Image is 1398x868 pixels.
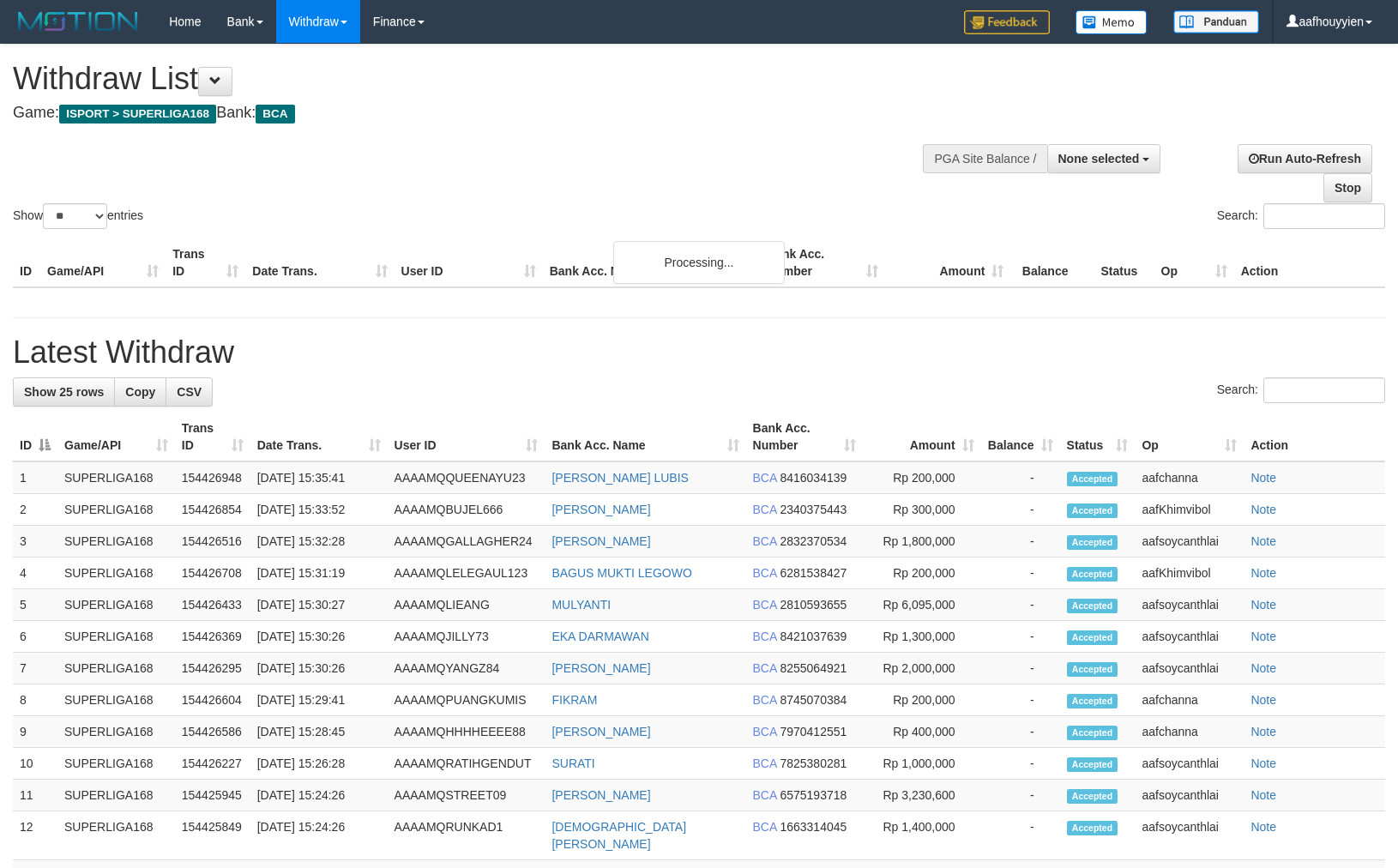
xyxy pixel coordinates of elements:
td: Rp 300,000 [863,494,981,526]
span: ISPORT > SUPERLIGA168 [59,105,216,124]
span: Accepted [1067,599,1118,613]
td: Rp 3,230,600 [863,780,981,811]
div: Processing... [613,241,785,284]
a: Note [1250,598,1276,612]
a: Note [1250,661,1276,675]
span: Copy [125,385,155,399]
th: Op: activate to sort column ascending [1135,413,1244,461]
label: Show entries [13,203,143,229]
th: ID: activate to sort column descending [13,413,57,461]
th: Trans ID: activate to sort column ascending [175,413,250,461]
span: BCA [753,725,777,738]
th: Op [1154,238,1234,287]
input: Search: [1263,377,1385,403]
label: Search: [1217,377,1385,403]
td: [DATE] 15:24:26 [250,811,388,860]
td: aafsoycanthlai [1135,811,1244,860]
div: PGA Site Balance / [923,144,1046,173]
td: 154426948 [175,461,250,494]
td: Rp 200,000 [863,558,981,589]
td: [DATE] 15:26:28 [250,748,388,780]
span: BCA [753,534,777,548]
td: aafKhimvibol [1135,494,1244,526]
th: Game/API: activate to sort column ascending [57,413,175,461]
td: 154426854 [175,494,250,526]
td: Rp 1,000,000 [863,748,981,780]
a: [PERSON_NAME] LUBIS [551,471,689,485]
span: Copy 7970412551 to clipboard [780,725,847,738]
td: AAAAMQQUEENAYU23 [388,461,545,494]
td: AAAAMQLELEGAUL123 [388,558,545,589]
td: - [981,811,1060,860]
a: Note [1250,566,1276,580]
th: Status: activate to sort column ascending [1060,413,1136,461]
td: AAAAMQRUNKAD1 [388,811,545,860]
th: Status [1094,238,1154,287]
td: - [981,653,1060,684]
th: Balance: activate to sort column ascending [981,413,1060,461]
td: SUPERLIGA168 [57,780,175,811]
th: Date Trans. [245,238,394,287]
td: [DATE] 15:30:26 [250,621,388,653]
a: MULYANTI [551,598,611,612]
h4: Game: Bank: [13,105,915,122]
span: Copy 6281538427 to clipboard [780,566,847,580]
span: Accepted [1067,789,1118,804]
th: Bank Acc. Name [543,238,760,287]
td: 4 [13,558,57,589]
td: AAAAMQGALLAGHER24 [388,526,545,558]
span: BCA [753,598,777,612]
th: Bank Acc. Number [760,238,885,287]
th: Date Trans.: activate to sort column ascending [250,413,388,461]
a: SURATI [551,756,594,770]
a: BAGUS MUKTI LEGOWO [551,566,691,580]
th: Bank Acc. Number: activate to sort column ascending [746,413,863,461]
td: AAAAMQBUJEL666 [388,494,545,526]
a: Note [1250,725,1276,738]
span: Accepted [1067,472,1118,486]
span: BCA [753,661,777,675]
td: AAAAMQSTREET09 [388,780,545,811]
span: Accepted [1067,694,1118,708]
button: None selected [1047,144,1161,173]
a: [PERSON_NAME] [551,534,650,548]
select: Showentries [43,203,107,229]
a: Stop [1323,173,1372,202]
td: 6 [13,621,57,653]
span: None selected [1058,152,1140,166]
img: panduan.png [1173,10,1259,33]
span: Copy 1663314045 to clipboard [780,820,847,834]
td: 154425849 [175,811,250,860]
td: SUPERLIGA168 [57,716,175,748]
td: 10 [13,748,57,780]
td: - [981,558,1060,589]
td: aafchanna [1135,461,1244,494]
span: CSV [177,385,202,399]
td: Rp 200,000 [863,684,981,716]
a: CSV [166,377,213,407]
span: Copy 8416034139 to clipboard [780,471,847,485]
td: aafKhimvibol [1135,558,1244,589]
td: Rp 6,095,000 [863,589,981,621]
span: Copy 2340375443 to clipboard [780,503,847,516]
td: 5 [13,589,57,621]
span: Accepted [1067,757,1118,772]
th: Trans ID [166,238,245,287]
td: SUPERLIGA168 [57,811,175,860]
a: [DEMOGRAPHIC_DATA][PERSON_NAME] [551,820,686,851]
td: - [981,589,1060,621]
td: 154425945 [175,780,250,811]
td: Rp 400,000 [863,716,981,748]
td: - [981,461,1060,494]
span: BCA [753,503,777,516]
a: Note [1250,788,1276,802]
a: [PERSON_NAME] [551,725,650,738]
th: User ID [395,238,543,287]
td: aafsoycanthlai [1135,621,1244,653]
span: BCA [753,471,777,485]
a: Note [1250,471,1276,485]
td: 154426708 [175,558,250,589]
th: Bank Acc. Name: activate to sort column ascending [545,413,745,461]
td: - [981,526,1060,558]
td: Rp 1,400,000 [863,811,981,860]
